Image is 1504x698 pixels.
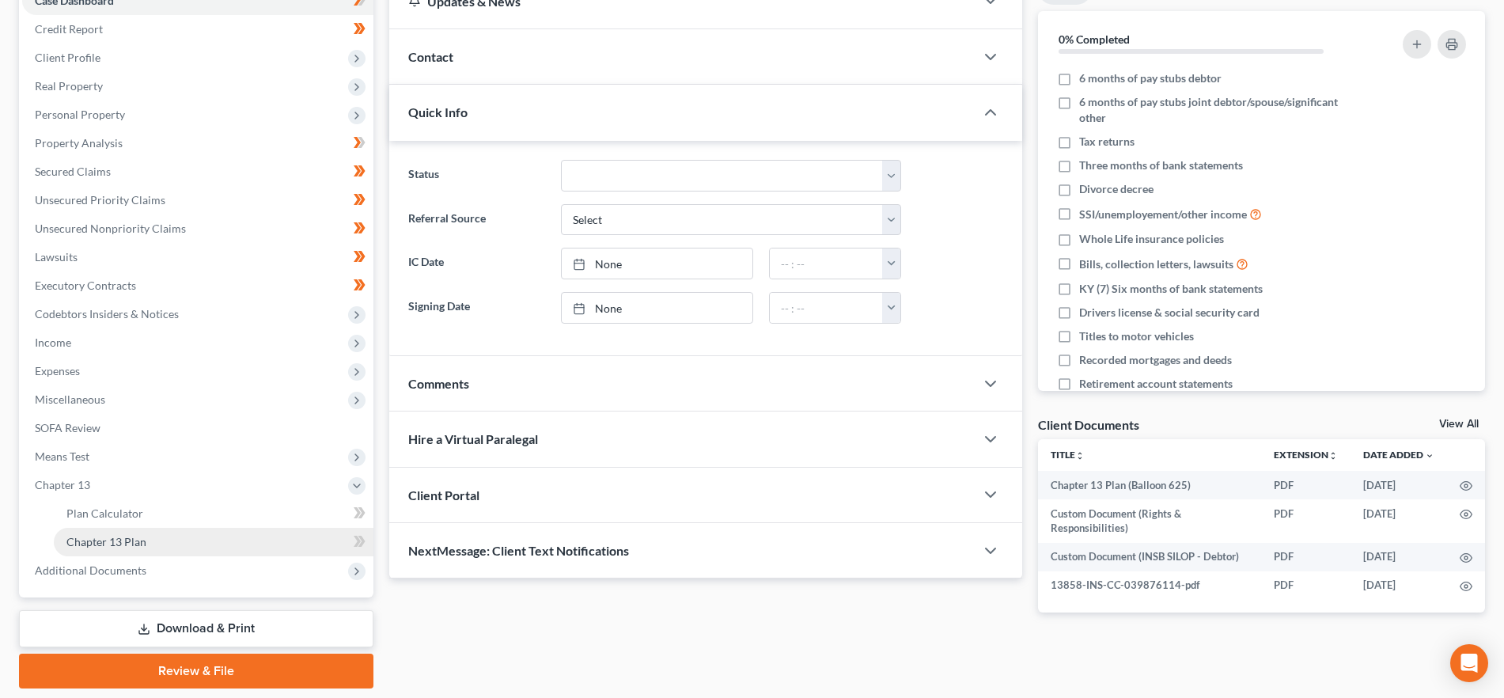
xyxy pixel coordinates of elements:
[1079,328,1194,344] span: Titles to motor vehicles
[1079,281,1263,297] span: KY (7) Six months of bank statements
[54,499,373,528] a: Plan Calculator
[35,22,103,36] span: Credit Report
[22,157,373,186] a: Secured Claims
[1351,543,1447,571] td: [DATE]
[22,243,373,271] a: Lawsuits
[1079,134,1135,150] span: Tax returns
[1038,543,1261,571] td: Custom Document (INSB SILOP - Debtor)
[22,414,373,442] a: SOFA Review
[35,250,78,264] span: Lawsuits
[408,49,453,64] span: Contact
[1079,305,1260,321] span: Drivers license & social security card
[54,528,373,556] a: Chapter 13 Plan
[400,204,553,236] label: Referral Source
[35,279,136,292] span: Executory Contracts
[1261,499,1351,543] td: PDF
[400,248,553,279] label: IC Date
[408,487,479,503] span: Client Portal
[22,271,373,300] a: Executory Contracts
[35,79,103,93] span: Real Property
[562,248,752,279] a: None
[1038,571,1261,600] td: 13858-INS-CC-039876114-pdf
[408,431,538,446] span: Hire a Virtual Paralegal
[1038,471,1261,499] td: Chapter 13 Plan (Balloon 625)
[35,421,100,434] span: SOFA Review
[35,336,71,349] span: Income
[35,478,90,491] span: Chapter 13
[35,193,165,207] span: Unsecured Priority Claims
[1351,471,1447,499] td: [DATE]
[1079,157,1243,173] span: Three months of bank statements
[1351,499,1447,543] td: [DATE]
[1079,256,1233,272] span: Bills, collection letters, lawsuits
[1079,231,1224,247] span: Whole Life insurance policies
[1261,471,1351,499] td: PDF
[35,450,89,463] span: Means Test
[408,543,629,558] span: NextMessage: Client Text Notifications
[22,129,373,157] a: Property Analysis
[35,393,105,406] span: Miscellaneous
[1079,376,1233,392] span: Retirement account statements
[1079,181,1154,197] span: Divorce decree
[770,293,883,323] input: -- : --
[1450,644,1488,682] div: Open Intercom Messenger
[1051,449,1085,461] a: Titleunfold_more
[408,376,469,391] span: Comments
[1274,449,1338,461] a: Extensionunfold_more
[1261,571,1351,600] td: PDF
[1328,451,1338,461] i: unfold_more
[1038,416,1139,433] div: Client Documents
[35,307,179,321] span: Codebtors Insiders & Notices
[1059,32,1130,46] strong: 0% Completed
[19,654,373,689] a: Review & File
[35,222,186,235] span: Unsecured Nonpriority Claims
[1075,451,1085,461] i: unfold_more
[22,214,373,243] a: Unsecured Nonpriority Claims
[1439,419,1479,430] a: View All
[1261,543,1351,571] td: PDF
[408,104,468,119] span: Quick Info
[1079,207,1247,222] span: SSI/unemployement/other income
[35,108,125,121] span: Personal Property
[35,364,80,377] span: Expenses
[66,535,146,548] span: Chapter 13 Plan
[1079,70,1222,86] span: 6 months of pay stubs debtor
[562,293,752,323] a: None
[1079,352,1232,368] span: Recorded mortgages and deeds
[22,186,373,214] a: Unsecured Priority Claims
[35,51,100,64] span: Client Profile
[400,292,553,324] label: Signing Date
[1038,499,1261,543] td: Custom Document (Rights & Responsibilities)
[770,248,883,279] input: -- : --
[1351,571,1447,600] td: [DATE]
[35,563,146,577] span: Additional Documents
[22,15,373,44] a: Credit Report
[66,506,143,520] span: Plan Calculator
[35,165,111,178] span: Secured Claims
[1079,94,1360,126] span: 6 months of pay stubs joint debtor/spouse/significant other
[35,136,123,150] span: Property Analysis
[400,160,553,192] label: Status
[1425,451,1434,461] i: expand_more
[19,610,373,647] a: Download & Print
[1363,449,1434,461] a: Date Added expand_more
